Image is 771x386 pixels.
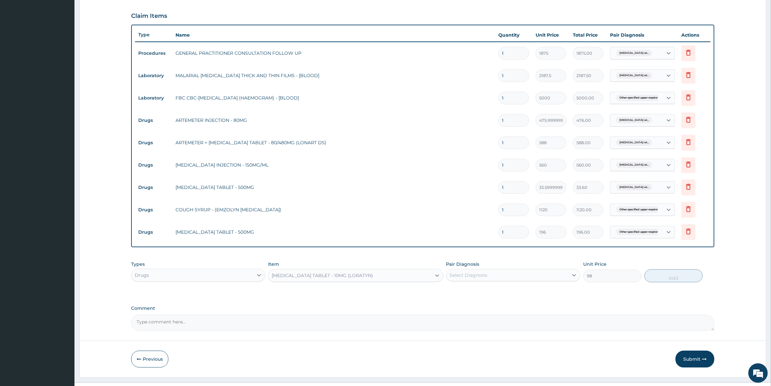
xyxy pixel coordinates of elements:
[135,159,172,171] td: Drugs
[34,36,109,45] div: Chat with us now
[172,181,495,194] td: [MEDICAL_DATA] TABLET - 500MG
[616,206,663,213] span: Other specified upper respirat...
[446,261,480,267] label: Pair Diagnosis
[172,114,495,127] td: ARTEMETER INJECTION - 80MG
[583,261,607,267] label: Unit Price
[135,70,172,82] td: Laboratory
[135,92,172,104] td: Laboratory
[131,262,145,267] label: Types
[106,3,122,19] div: Minimize live chat window
[616,162,652,168] span: [MEDICAL_DATA] wi...
[131,306,714,311] label: Comment
[3,177,123,200] textarea: Type your message and hit 'Enter'
[644,269,703,282] button: Add
[172,29,495,41] th: Name
[616,229,663,235] span: Other specified upper respirat...
[172,226,495,239] td: [MEDICAL_DATA] TABLET - 500MG
[616,72,652,79] span: [MEDICAL_DATA] wi...
[675,351,714,368] button: Submit
[172,47,495,60] td: GENERAL PRACTITIONER CONSULTATION FOLLOW UP
[272,272,373,279] div: [MEDICAL_DATA] TABLET - 10MG (LORATYN)
[616,95,663,101] span: Other specified upper respirat...
[135,181,172,193] td: Drugs
[172,136,495,149] td: ARTEMETER + [MEDICAL_DATA] TABLET - 80/480MG (LONART DS)
[135,114,172,126] td: Drugs
[678,29,710,41] th: Actions
[172,69,495,82] td: MALARIAL [MEDICAL_DATA] THICK AND THIN FILMS - [BLOOD]
[268,261,279,267] label: Item
[38,82,89,147] span: We're online!
[532,29,570,41] th: Unit Price
[131,351,168,368] button: Previous
[616,117,652,123] span: [MEDICAL_DATA] wi...
[172,203,495,216] td: COUGH SYRUP - (EMZOLYN [MEDICAL_DATA])
[616,139,652,146] span: [MEDICAL_DATA] wi...
[616,184,652,191] span: [MEDICAL_DATA] wi...
[495,29,532,41] th: Quantity
[172,158,495,171] td: [MEDICAL_DATA] INJECTION - 150MG/ML
[135,272,149,278] div: Drugs
[616,50,652,56] span: [MEDICAL_DATA] wi...
[12,32,26,49] img: d_794563401_company_1708531726252_794563401
[135,47,172,59] td: Procedures
[607,29,678,41] th: Pair Diagnosis
[135,226,172,238] td: Drugs
[135,29,172,41] th: Type
[570,29,607,41] th: Total Price
[135,137,172,149] td: Drugs
[450,272,488,278] div: Select Diagnosis
[172,91,495,104] td: FBC CBC-[MEDICAL_DATA] (HAEMOGRAM) - [BLOOD]
[131,13,167,20] h3: Claim Items
[135,204,172,216] td: Drugs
